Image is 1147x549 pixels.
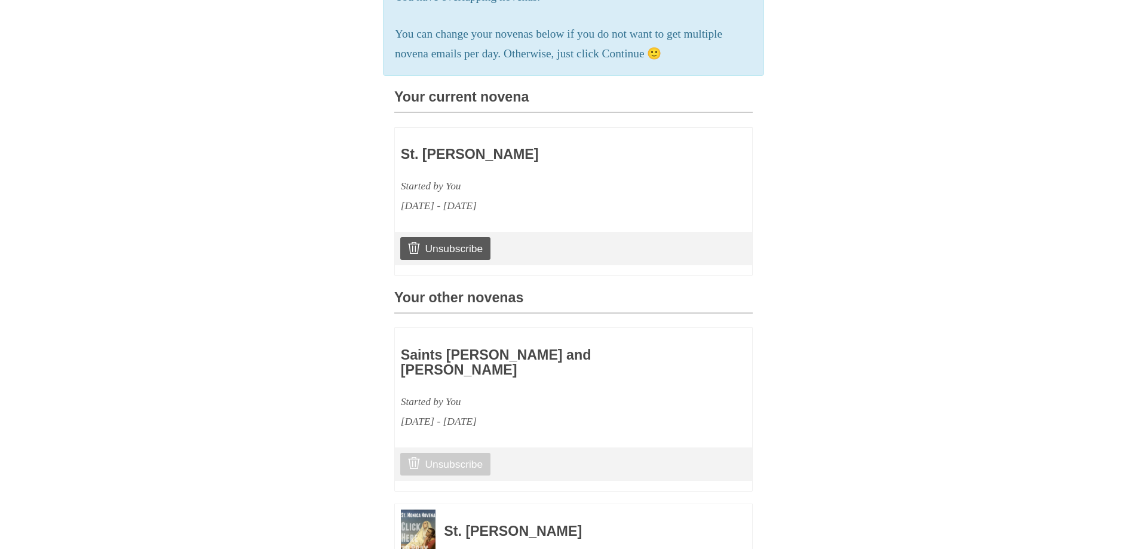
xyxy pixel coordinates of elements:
[401,348,677,378] h3: Saints [PERSON_NAME] and [PERSON_NAME]
[395,24,752,64] p: You can change your novenas below if you do not want to get multiple novena emails per day. Other...
[444,524,720,539] h3: St. [PERSON_NAME]
[400,453,490,476] a: Unsubscribe
[401,392,677,412] div: Started by You
[401,412,677,431] div: [DATE] - [DATE]
[394,90,753,113] h3: Your current novena
[401,147,677,162] h3: St. [PERSON_NAME]
[394,290,753,314] h3: Your other novenas
[400,237,490,260] a: Unsubscribe
[401,196,677,216] div: [DATE] - [DATE]
[401,176,677,196] div: Started by You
